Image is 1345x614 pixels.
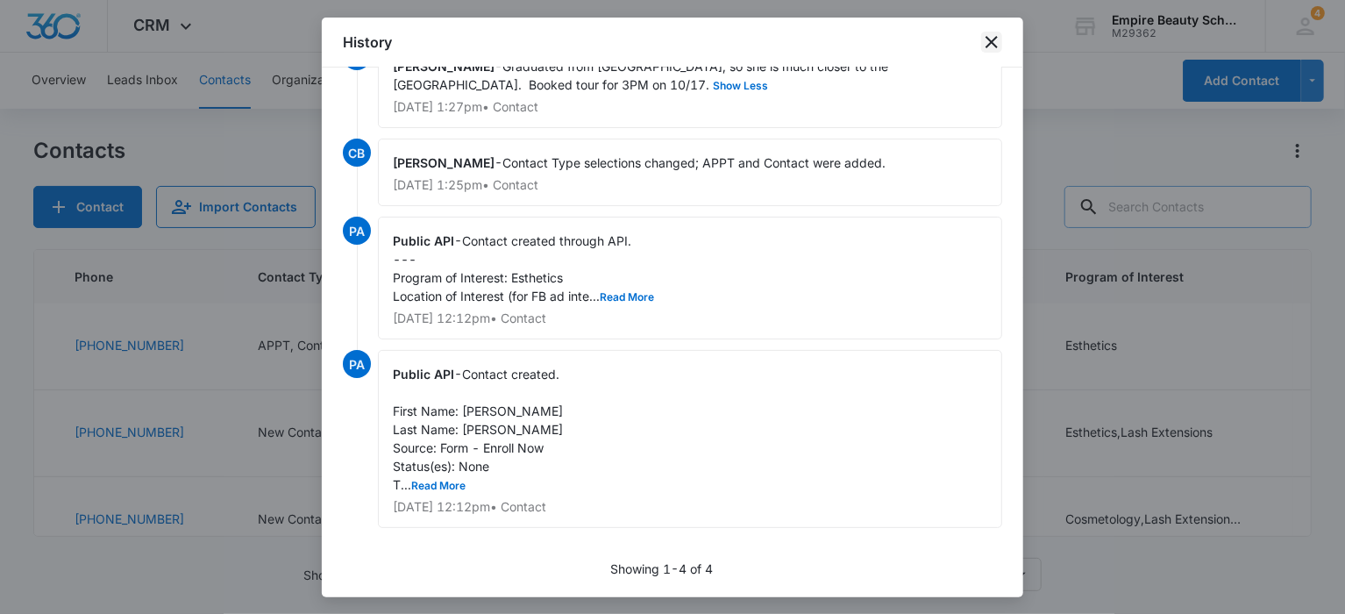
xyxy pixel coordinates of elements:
[981,32,1002,53] button: close
[378,350,1002,528] div: -
[411,481,466,491] button: Read More
[393,101,987,113] p: [DATE] 1:27pm • Contact
[393,367,563,492] span: Contact created. First Name: [PERSON_NAME] Last Name: [PERSON_NAME] Source: Form - Enroll Now Sta...
[343,32,392,53] h1: History
[393,179,987,191] p: [DATE] 1:25pm • Contact
[611,560,714,578] p: Showing 1-4 of 4
[393,312,987,325] p: [DATE] 12:12pm • Contact
[393,233,454,248] span: Public API
[393,367,454,382] span: Public API
[393,233,654,303] span: Contact created through API. --- Program of Interest: Esthetics Location of Interest (for FB ad i...
[709,81,772,91] button: Show Less
[378,42,1002,128] div: -
[378,139,1002,206] div: -
[343,350,371,378] span: PA
[378,217,1002,339] div: -
[502,155,886,170] span: Contact Type selections changed; APPT and Contact were added.
[393,155,495,170] span: [PERSON_NAME]
[600,292,654,303] button: Read More
[343,217,371,245] span: PA
[343,139,371,167] span: CB
[393,501,987,513] p: [DATE] 12:12pm • Contact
